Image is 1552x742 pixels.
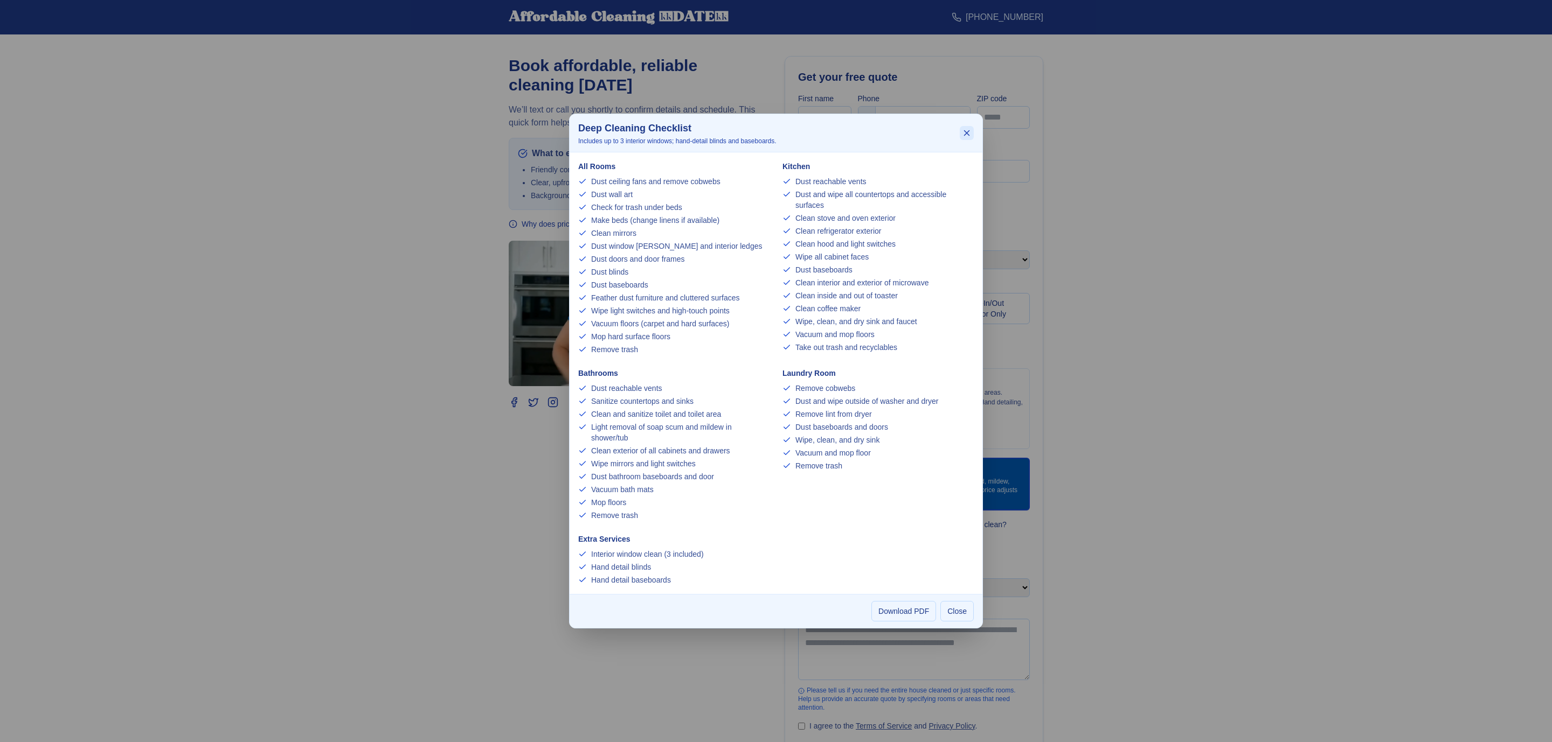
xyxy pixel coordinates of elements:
span: Remove trash [591,510,638,521]
span: Hand detail blinds [591,562,651,572]
span: Clean inside and out of toaster [795,290,898,301]
span: Vacuum bath mats [591,484,654,495]
span: Clean and sanitize toilet and toilet area [591,409,721,419]
span: Make beds (change linens if available) [591,215,719,226]
span: Clean hood and light switches [795,239,896,249]
span: Wipe all cabinet faces [795,251,869,262]
span: Mop hard surface floors [591,331,670,342]
span: Sanitize countertops and sinks [591,396,694,407]
h4: Laundry Room [782,368,974,379]
span: Remove trash [591,344,638,355]
span: Interior window clean (3 included) [591,549,704,559]
span: Remove trash [795,460,842,471]
span: Feather dust furniture and cluttered surfaces [591,292,739,303]
span: Dust bathroom baseboards and door [591,471,714,482]
span: Wipe light switches and high‑touch points [591,305,730,316]
h4: All Rooms [578,161,770,172]
span: Dust wall art [591,189,633,200]
span: Remove lint from dryer [795,409,872,419]
span: Dust and wipe outside of washer and dryer [795,396,938,407]
span: Wipe mirrors and light switches [591,458,696,469]
button: Close [940,601,974,621]
span: Clean stove and oven exterior [795,213,896,223]
span: Dust baseboards and doors [795,422,888,432]
span: Dust reachable vents [795,176,867,187]
span: Dust baseboards [591,279,648,290]
span: Remove cobwebs [795,383,855,394]
a: Download PDF [871,601,936,621]
span: Clean refrigerator exterior [795,226,882,236]
span: Dust and wipe all countertops and accessible surfaces [795,189,974,211]
p: Includes up to 3 interior windows; hand-detail blinds and baseboards. [578,137,777,145]
h4: Extra Services [578,534,770,544]
span: Take out trash and recyclables [795,342,897,353]
span: Dust ceiling fans and remove cobwebs [591,176,720,187]
span: Dust window [PERSON_NAME] and interior ledges [591,241,762,251]
span: Light removal of soap scum and mildew in shower/tub [591,422,770,443]
span: Mop floors [591,497,626,508]
span: Wipe, clean, and dry sink and faucet [795,316,917,327]
span: Vacuum floors (carpet and hard surfaces) [591,318,730,329]
span: Dust doors and door frames [591,254,685,264]
span: Dust blinds [591,267,628,277]
span: Dust baseboards [795,264,853,275]
span: Clean mirrors [591,228,636,239]
span: Clean coffee maker [795,303,861,314]
span: Hand detail baseboards [591,575,671,585]
span: Dust reachable vents [591,383,662,394]
span: Clean exterior of all cabinets and drawers [591,445,730,456]
button: Close [960,126,974,140]
span: Vacuum and mop floors [795,329,875,340]
span: Clean interior and exterior of microwave [795,277,929,288]
span: Vacuum and mop floor [795,447,871,458]
span: Check for trash under beds [591,202,682,213]
h4: Kitchen [782,161,974,172]
h3: Deep Cleaning Checklist [578,121,777,136]
h4: Bathrooms [578,368,770,379]
span: Wipe, clean, and dry sink [795,435,879,445]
